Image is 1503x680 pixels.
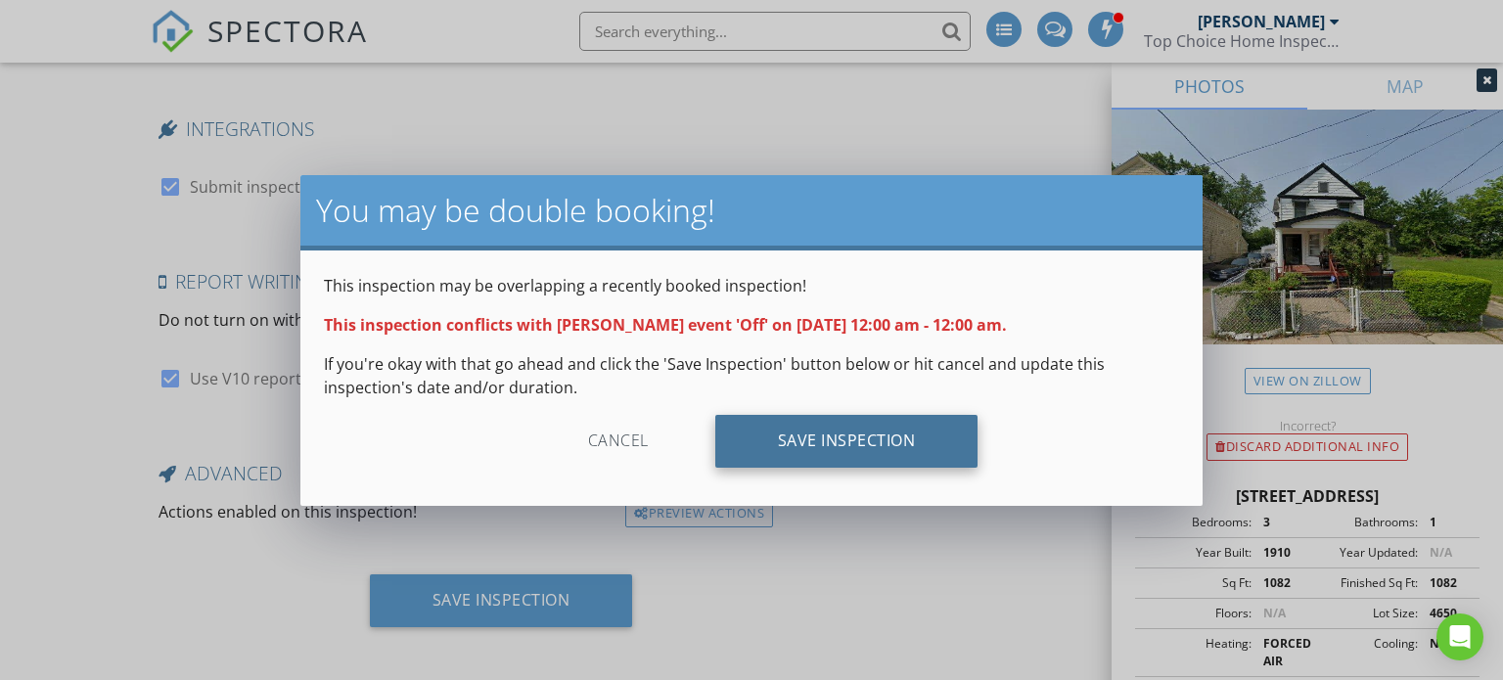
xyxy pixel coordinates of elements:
h2: You may be double booking! [316,191,1187,230]
div: Cancel [525,415,711,468]
strong: This inspection conflicts with [PERSON_NAME] event 'Off' on [DATE] 12:00 am - 12:00 am. [324,314,1007,336]
p: This inspection may be overlapping a recently booked inspection! [324,274,1179,297]
div: Save Inspection [715,415,979,468]
p: If you're okay with that go ahead and click the 'Save Inspection' button below or hit cancel and ... [324,352,1179,399]
div: Open Intercom Messenger [1436,613,1483,660]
